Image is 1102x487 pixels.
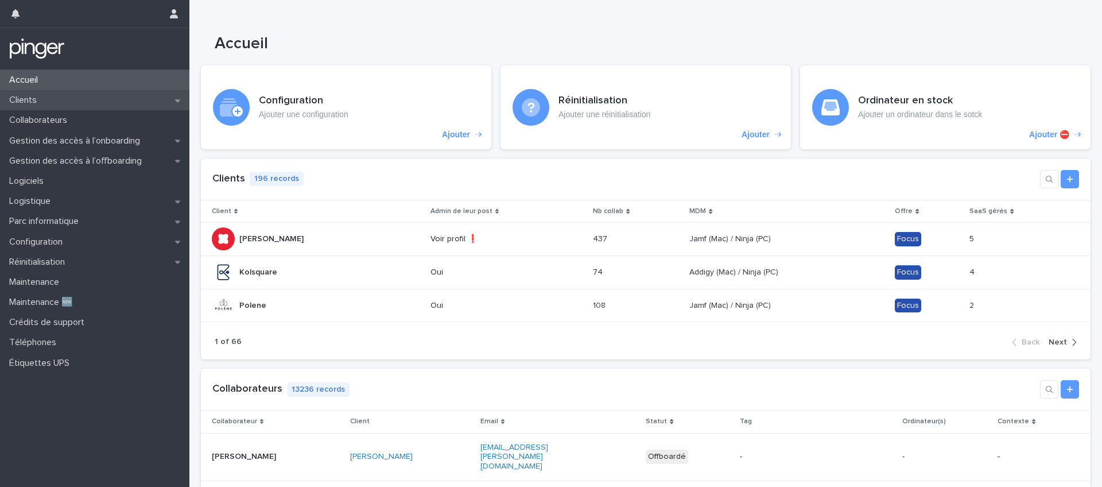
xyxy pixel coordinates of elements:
p: Parc informatique [5,216,88,227]
p: Réinitialisation [5,257,74,268]
div: Focus [895,265,921,280]
div: Focus [895,232,921,246]
img: mTgBEunGTSyRkCgitkcU [9,37,65,60]
button: Next [1044,337,1077,347]
span: Next [1049,338,1067,346]
p: Oui [430,301,526,311]
div: Offboardé [646,450,688,464]
p: MDM [689,205,706,218]
h3: Configuration [259,95,348,107]
p: 74 [593,265,605,277]
tr: [PERSON_NAME][PERSON_NAME] [PERSON_NAME] [EMAIL_ADDRESS][PERSON_NAME][DOMAIN_NAME]Offboardé--- [201,433,1091,481]
p: Contexte [998,415,1029,428]
p: 437 [593,232,610,244]
a: Collaborateurs [212,384,282,394]
h3: Réinitialisation [558,95,650,107]
p: Kolsquare [239,265,280,277]
p: Ajouter une réinitialisation [558,110,650,119]
p: Clients [5,95,46,106]
p: Statut [646,415,667,428]
p: [PERSON_NAME] [239,232,306,244]
p: Tag [740,415,752,428]
p: - [740,452,822,462]
p: Voir profil ❗ [430,234,526,244]
a: [EMAIL_ADDRESS][PERSON_NAME][DOMAIN_NAME] [480,443,548,471]
a: Clients [212,173,245,184]
p: Étiquettes UPS [5,358,79,369]
p: Accueil [5,75,47,86]
h1: Accueil [215,34,774,54]
p: Ajouter ⛔️ [1029,130,1069,140]
p: Polene [239,299,269,311]
p: Maintenance 🆕 [5,297,82,308]
p: [PERSON_NAME] [212,450,278,462]
div: Focus [895,299,921,313]
p: Oui [430,268,526,277]
p: Jamf (Mac) / Ninja (PC) [689,299,773,311]
p: Email [480,415,498,428]
p: Addigy (Mac) / Ninja (PC) [689,265,781,277]
p: Admin de leur post [430,205,492,218]
p: Nb collab [593,205,623,218]
p: 1 of 66 [215,337,242,347]
p: Gestion des accès à l’onboarding [5,136,149,146]
p: Client [350,415,370,428]
p: Collaborateur [212,415,257,428]
p: 13236 records [287,382,350,397]
a: Ajouter [201,65,491,149]
p: Ajouter une configuration [259,110,348,119]
a: Add new record [1061,380,1079,399]
p: Logiciels [5,176,53,187]
p: Client [212,205,231,218]
p: Jamf (Mac) / Ninja (PC) [689,232,773,244]
tr: PolenePolene Oui108108 Jamf (Mac) / Ninja (PC)Jamf (Mac) / Ninja (PC) Focus22 [201,289,1091,322]
p: Ajouter [442,130,470,140]
p: 196 records [250,172,304,186]
p: Offre [895,205,913,218]
p: Configuration [5,237,72,248]
p: 2 [969,299,976,311]
a: Ajouter ⛔️ [800,65,1091,149]
p: Crédits de support [5,317,94,328]
button: Back [1012,337,1044,347]
p: Ajouter [742,130,770,140]
a: Add new record [1061,170,1079,188]
h3: Ordinateur en stock [858,95,982,107]
p: 108 [593,299,608,311]
p: Maintenance [5,277,68,288]
tr: [PERSON_NAME][PERSON_NAME] Voir profil ❗437437 Jamf (Mac) / Ninja (PC)Jamf (Mac) / Ninja (PC) Foc... [201,222,1091,256]
p: 4 [969,265,977,277]
p: Ajouter un ordinateur dans le sotck [858,110,982,119]
p: - [998,452,1079,462]
p: Collaborateurs [5,115,76,126]
p: SaaS gérés [969,205,1007,218]
tr: KolsquareKolsquare Oui7474 Addigy (Mac) / Ninja (PC)Addigy (Mac) / Ninja (PC) Focus44 [201,256,1091,289]
p: - [902,452,984,462]
p: Téléphones [5,337,65,348]
a: [PERSON_NAME] [350,452,413,462]
p: Ordinateur(s) [902,415,946,428]
p: 5 [969,232,976,244]
p: Gestion des accès à l’offboarding [5,156,151,167]
span: Back [1022,338,1039,346]
p: Logistique [5,196,60,207]
a: Ajouter [500,65,791,149]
